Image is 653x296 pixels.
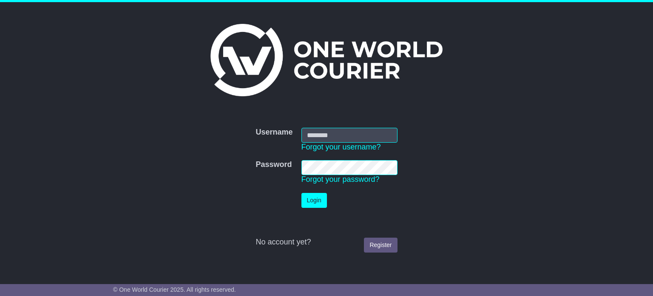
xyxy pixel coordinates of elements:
[113,286,236,293] span: © One World Courier 2025. All rights reserved.
[301,143,381,151] a: Forgot your username?
[256,160,292,170] label: Password
[301,175,380,184] a: Forgot your password?
[301,193,327,208] button: Login
[256,238,397,247] div: No account yet?
[210,24,443,96] img: One World
[256,128,292,137] label: Username
[364,238,397,253] a: Register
